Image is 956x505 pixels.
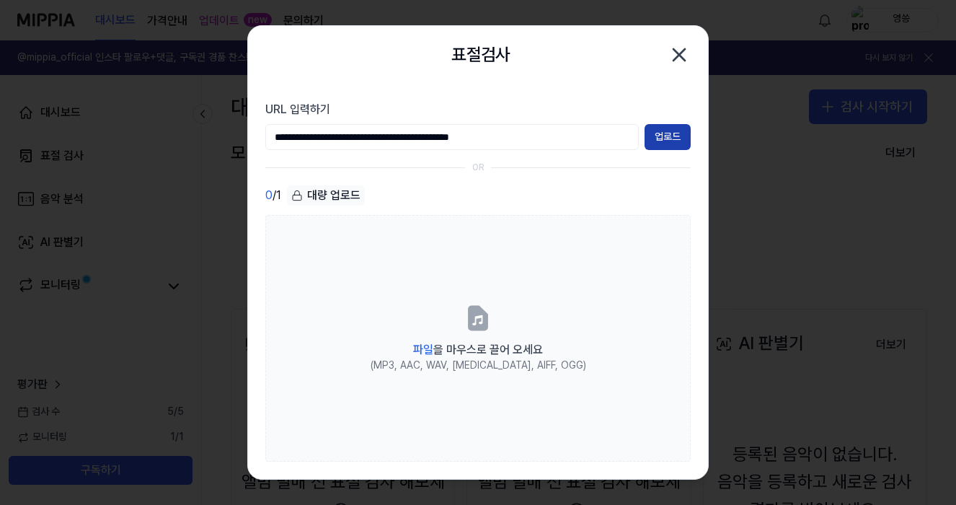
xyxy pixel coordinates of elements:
label: URL 입력하기 [265,101,691,118]
button: 대량 업로드 [287,185,365,206]
h2: 표절검사 [451,41,510,69]
div: (MP3, AAC, WAV, [MEDICAL_DATA], AIFF, OGG) [371,359,586,373]
div: / 1 [265,185,281,206]
span: 파일 [413,343,433,356]
div: 대량 업로드 [287,185,365,206]
span: 을 마우스로 끌어 오세요 [413,343,543,356]
button: 업로드 [645,124,691,150]
div: OR [472,162,484,174]
span: 0 [265,187,273,204]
